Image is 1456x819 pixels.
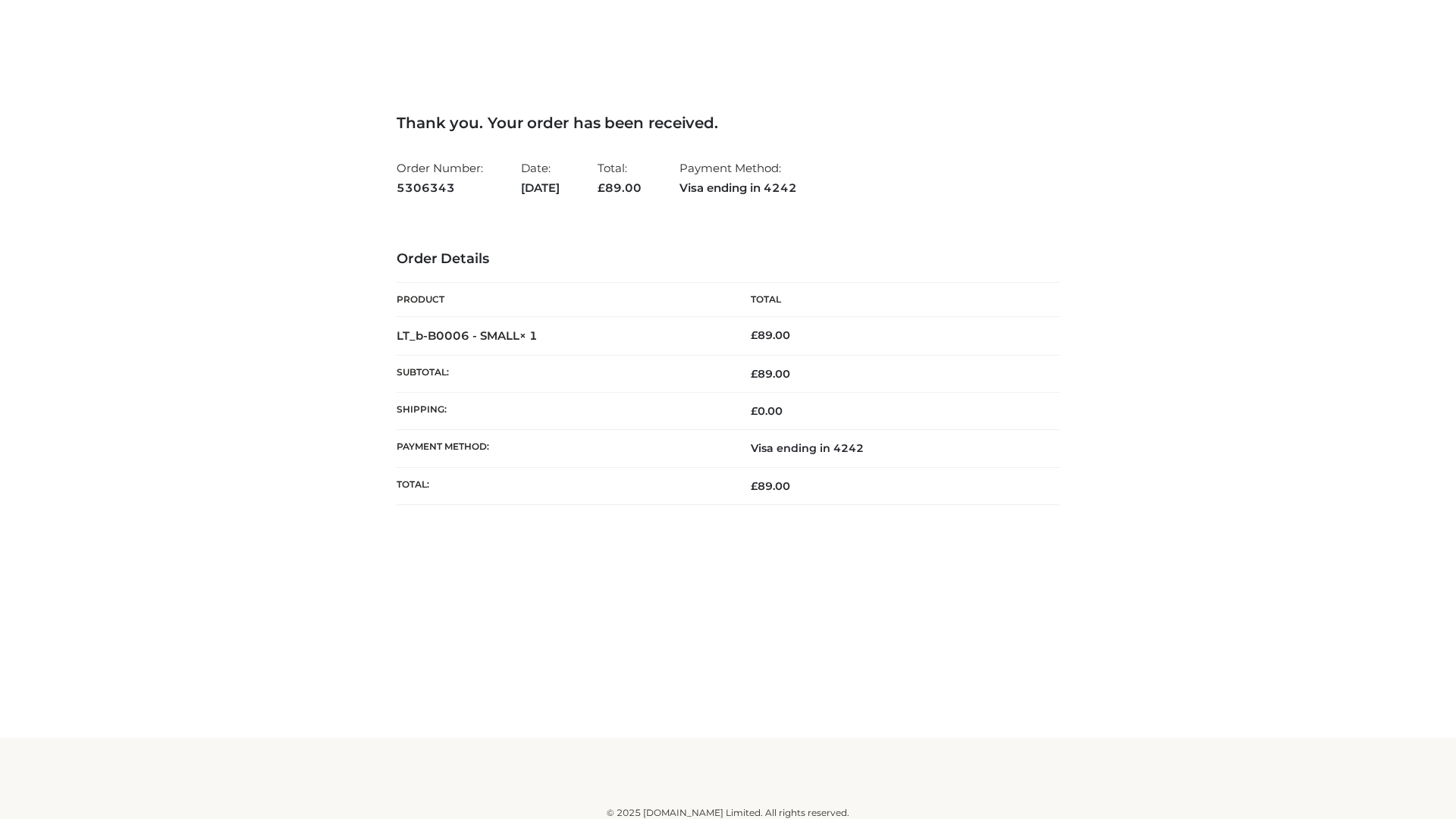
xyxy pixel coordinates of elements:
span: £ [751,328,758,342]
bdi: 0.00 [751,404,783,418]
li: Order Number: [397,155,483,201]
th: Subtotal: [397,355,728,392]
li: Total: [598,155,642,201]
span: £ [751,367,758,381]
li: Payment Method: [679,155,797,201]
span: 89.00 [751,479,790,493]
li: Date: [521,155,560,201]
strong: LT_b-B0006 - SMALL [397,328,538,343]
span: 89.00 [751,367,790,381]
strong: 5306343 [397,178,483,198]
bdi: 89.00 [751,328,790,342]
th: Payment method: [397,430,728,467]
strong: × 1 [519,328,538,343]
th: Total [728,283,1059,317]
th: Product [397,283,728,317]
strong: Visa ending in 4242 [679,178,797,198]
span: £ [598,180,605,195]
span: £ [751,404,758,418]
strong: [DATE] [521,178,560,198]
h3: Order Details [397,251,1059,268]
h3: Thank you. Your order has been received. [397,114,1059,132]
span: 89.00 [598,180,642,195]
span: £ [751,479,758,493]
th: Total: [397,467,728,504]
th: Shipping: [397,393,728,430]
td: Visa ending in 4242 [728,430,1059,467]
